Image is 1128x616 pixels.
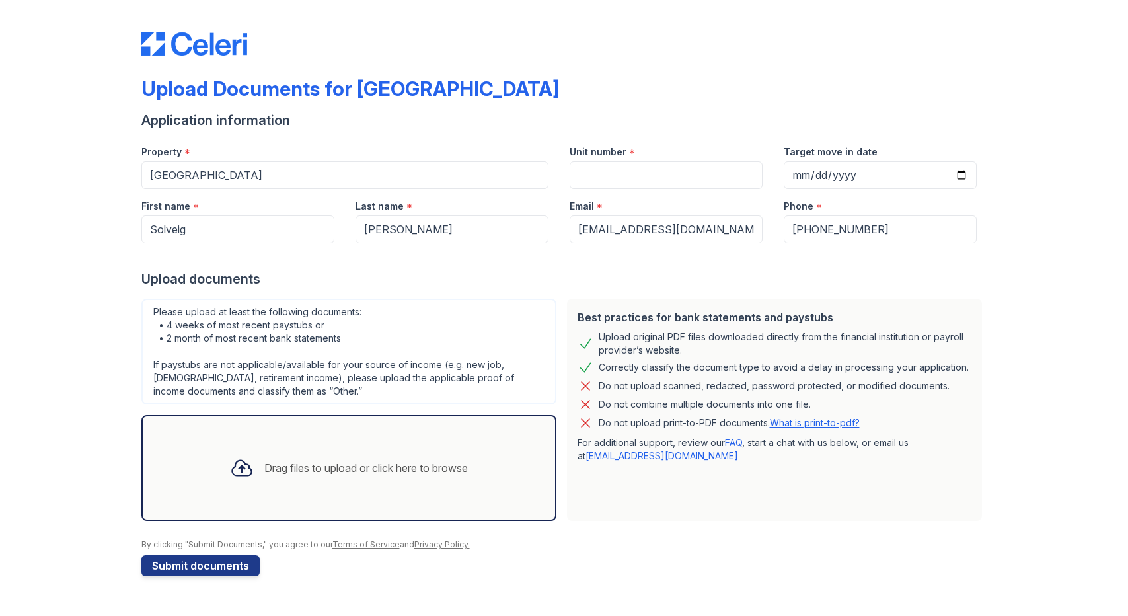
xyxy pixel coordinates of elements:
[141,539,987,550] div: By clicking "Submit Documents," you agree to our and
[141,200,190,213] label: First name
[141,32,247,56] img: CE_Logo_Blue-a8612792a0a2168367f1c8372b55b34899dd931a85d93a1a3d3e32e68fde9ad4.png
[141,299,556,404] div: Please upload at least the following documents: • 4 weeks of most recent paystubs or • 2 month of...
[141,270,987,288] div: Upload documents
[141,145,182,159] label: Property
[784,145,878,159] label: Target move in date
[570,145,626,159] label: Unit number
[725,437,742,448] a: FAQ
[141,111,987,130] div: Application information
[332,539,400,549] a: Terms of Service
[599,416,860,430] p: Do not upload print-to-PDF documents.
[141,555,260,576] button: Submit documents
[770,417,860,428] a: What is print-to-pdf?
[585,450,738,461] a: [EMAIL_ADDRESS][DOMAIN_NAME]
[356,200,404,213] label: Last name
[578,436,971,463] p: For additional support, review our , start a chat with us below, or email us at
[784,200,813,213] label: Phone
[599,378,950,394] div: Do not upload scanned, redacted, password protected, or modified documents.
[599,330,971,357] div: Upload original PDF files downloaded directly from the financial institution or payroll provider’...
[570,200,594,213] label: Email
[599,397,811,412] div: Do not combine multiple documents into one file.
[264,460,468,476] div: Drag files to upload or click here to browse
[599,360,969,375] div: Correctly classify the document type to avoid a delay in processing your application.
[578,309,971,325] div: Best practices for bank statements and paystubs
[141,77,559,100] div: Upload Documents for [GEOGRAPHIC_DATA]
[414,539,470,549] a: Privacy Policy.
